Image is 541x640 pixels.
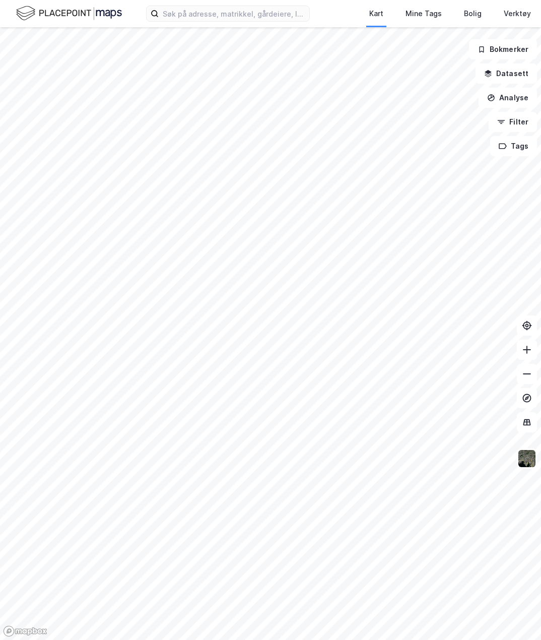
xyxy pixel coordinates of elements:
div: Bolig [464,8,482,20]
input: Søk på adresse, matrikkel, gårdeiere, leietakere eller personer [159,6,309,21]
div: Mine Tags [405,8,442,20]
iframe: Chat Widget [491,592,541,640]
div: Kart [369,8,383,20]
img: logo.f888ab2527a4732fd821a326f86c7f29.svg [16,5,122,22]
div: Kontrollprogram for chat [491,592,541,640]
div: Verktøy [504,8,531,20]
